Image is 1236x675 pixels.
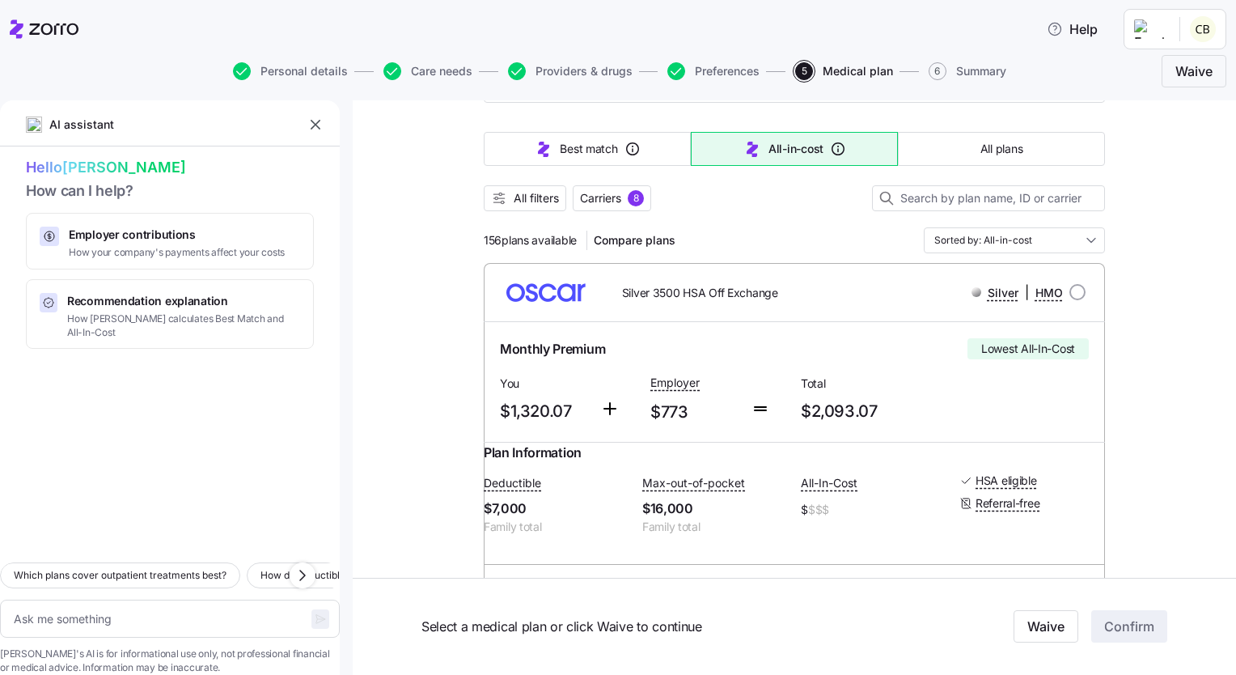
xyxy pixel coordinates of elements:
button: All filters [484,185,566,211]
span: $$$ [808,502,829,518]
span: Waive [1175,62,1213,81]
div: | [971,282,1063,303]
button: 5Medical plan [795,62,893,80]
span: 6 [929,62,946,80]
span: HMO [1035,285,1063,301]
span: Summary [956,66,1006,77]
span: Deductible [484,475,541,491]
span: How [PERSON_NAME] calculates Best Match and All-In-Cost [67,312,300,340]
img: ai-icon.png [26,117,42,133]
span: $ [801,499,946,521]
span: HSA eligible [976,473,1037,489]
img: 5ea00ba8d25a0a5b7e20945e714351b4 [1190,16,1216,42]
span: You [500,376,587,392]
span: 156 plans available [484,232,577,248]
span: Medical plan [823,66,893,77]
button: Providers & drugs [508,62,633,80]
span: Carriers [580,190,621,206]
span: Silver [988,285,1018,301]
button: Personal details [233,62,348,80]
button: 6Summary [929,62,1006,80]
span: All-in-cost [768,141,823,157]
img: Employer logo [1134,19,1166,39]
span: Family total [484,519,629,535]
span: All plans [980,141,1022,157]
a: Care needs [380,62,472,80]
input: Order by dropdown [924,227,1105,253]
span: Which plans cover outpatient treatments best? [14,567,226,584]
span: Hello [PERSON_NAME] [26,156,314,180]
div: 8 [628,190,644,206]
img: Oscar [497,273,596,312]
span: $16,000 [642,499,788,519]
span: $2,093.07 [801,398,938,425]
span: Employer [650,375,700,391]
span: All filters [514,190,559,206]
span: $1,320.07 [500,398,587,425]
span: AI assistant [49,116,115,134]
button: Care needs [383,62,472,80]
span: Plan Information [484,443,582,463]
span: Employer contributions [69,227,285,243]
span: Silver 3500 HSA Off Exchange [622,285,778,301]
span: Lowest All-In-Cost [981,341,1075,357]
button: Carriers8 [573,185,651,211]
span: How your company's payments affect your costs [69,246,285,260]
button: Preferences [667,62,760,80]
span: Select a medical plan or click Waive to continue [421,617,914,637]
input: Search by plan name, ID or carrier [872,185,1105,211]
span: Recommendation explanation [67,293,300,309]
button: Confirm [1091,611,1167,643]
button: How do deductibles affect my costs? [247,562,442,588]
span: Max-out-of-pocket [642,475,745,491]
span: Confirm [1104,618,1154,637]
button: Waive [1014,611,1078,643]
span: Referral-free [976,495,1039,512]
span: How can I help? [26,180,314,203]
a: Personal details [230,62,348,80]
button: Help [1034,13,1111,45]
span: Personal details [260,66,348,77]
a: 5Medical plan [792,62,893,80]
span: Family total [642,519,788,535]
span: How do deductibles affect my costs? [260,567,428,584]
span: Total [801,376,938,392]
span: $7,000 [484,499,629,519]
span: Preferences [695,66,760,77]
span: 5 [795,62,813,80]
a: Preferences [664,62,760,80]
span: Best match [560,141,617,157]
button: Waive [1162,55,1226,87]
span: Care needs [411,66,472,77]
span: Help [1047,19,1098,39]
span: Providers & drugs [535,66,633,77]
span: Compare plans [594,232,675,248]
button: Compare plans [587,227,682,253]
span: Waive [1027,618,1065,637]
span: All-In-Cost [801,475,857,491]
span: $773 [650,399,738,426]
a: Providers & drugs [505,62,633,80]
span: Monthly Premium [500,339,605,359]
